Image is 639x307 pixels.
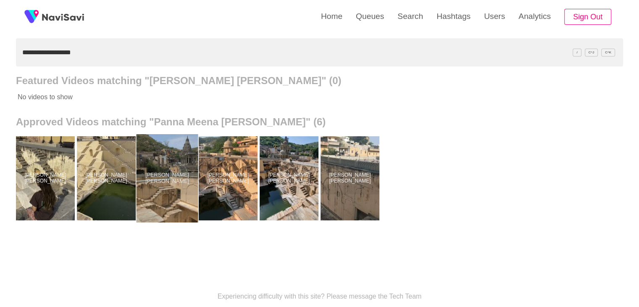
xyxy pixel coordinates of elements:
[564,9,611,25] button: Sign Out
[260,136,321,220] a: [PERSON_NAME] [PERSON_NAME]Panna Meena ka Kund
[42,13,84,21] img: fireSpot
[16,136,77,220] a: [PERSON_NAME] [PERSON_NAME]Panna Meena ka Kund
[77,136,138,220] a: [PERSON_NAME] [PERSON_NAME]Panna Meena ka Kund
[16,87,562,108] p: No videos to show
[16,116,623,128] h2: Approved Videos matching "Panna Meena [PERSON_NAME]" (6)
[16,75,623,87] h2: Featured Videos matching "[PERSON_NAME] [PERSON_NAME]" (0)
[601,48,615,56] span: C^K
[573,48,581,56] span: /
[21,6,42,27] img: fireSpot
[199,136,260,220] a: [PERSON_NAME] [PERSON_NAME]Panna Meena ka Kund
[585,48,598,56] span: C^J
[138,136,199,220] a: [PERSON_NAME] [PERSON_NAME]Panna Meena ka Kund
[321,136,381,220] a: [PERSON_NAME] [PERSON_NAME]Panna Meena ka Kund
[218,293,422,300] p: Experiencing difficulty with this site? Please message the Tech Team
